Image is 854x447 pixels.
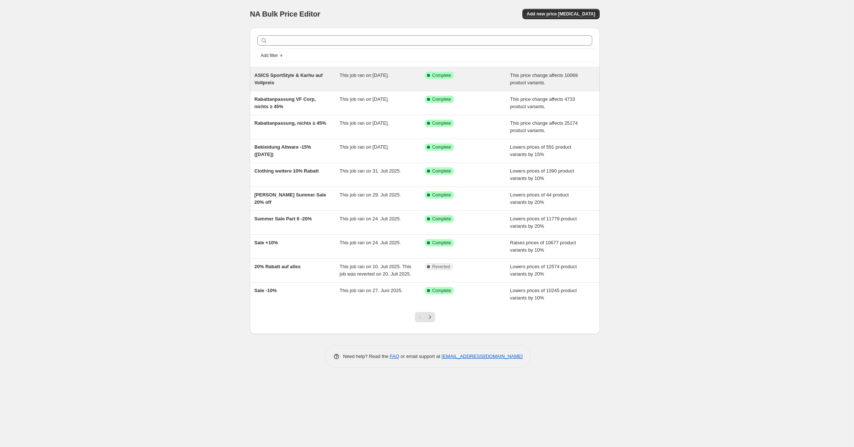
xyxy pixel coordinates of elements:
span: Sale +10% [254,240,278,245]
span: Complete [432,216,451,222]
span: Complete [432,288,451,294]
span: This job ran on 27. Juni 2025. [340,288,403,293]
span: Rabattanpassung, nichts ≥ 45% [254,120,326,126]
span: Complete [432,144,451,150]
span: Rabattanpassung VF Corp, nichts ≥ 45% [254,96,316,109]
span: This job ran on 24. Juli 2025. [340,216,401,221]
nav: Pagination [415,312,435,322]
span: Bekleidung Altware -15% ([DATE]) [254,144,311,157]
span: This price change affects 25174 product variants. [510,120,578,133]
span: Complete [432,240,451,246]
span: or email support at [399,354,442,359]
button: Next [425,312,435,322]
span: NA Bulk Price Editor [250,10,320,18]
span: Lowers prices of 10245 product variants by 10% [510,288,577,301]
a: [EMAIL_ADDRESS][DOMAIN_NAME] [442,354,523,359]
span: Add filter [261,53,278,58]
span: This job ran on [DATE]. [340,120,389,126]
span: Lowers prices of 44 product variants by 20% [510,192,569,205]
button: Add filter [257,51,287,60]
span: Clothing weitere 10% Rabatt [254,168,319,174]
span: This job ran on [DATE]. [340,144,389,150]
span: Lowers prices of 11779 product variants by 20% [510,216,577,229]
span: Raises prices of 10677 product variants by 10% [510,240,576,253]
span: Add new price [MEDICAL_DATA] [527,11,595,17]
span: Complete [432,120,451,126]
span: Complete [432,72,451,78]
span: This job ran on 31. Juli 2025. [340,168,401,174]
span: This price change affects 10069 product variants. [510,72,578,85]
span: This job ran on 24. Juli 2025. [340,240,401,245]
a: FAQ [390,354,399,359]
span: Lowers prices of 1390 product variants by 10% [510,168,574,181]
span: This job ran on 29. Juli 2025. [340,192,401,198]
span: Summer Sale Part II -20% [254,216,312,221]
span: [PERSON_NAME] Summer Sale 20% off [254,192,326,205]
span: Sale -10% [254,288,277,293]
span: Complete [432,192,451,198]
span: Lowers prices of 12574 product variants by 20% [510,264,577,277]
span: This job ran on 10. Juli 2025. This job was reverted on 20. Juli 2025. [340,264,412,277]
span: Need help? Read the [343,354,390,359]
span: Lowers prices of 591 product variants by 15% [510,144,572,157]
span: ASICS SportStyle & Karhu auf Vollpreis [254,72,323,85]
span: Reverted [432,264,450,270]
span: Complete [432,96,451,102]
span: Complete [432,168,451,174]
span: 20% Rabatt auf alles [254,264,301,269]
span: This price change affects 4733 product variants. [510,96,575,109]
span: This job ran on [DATE]. [340,96,389,102]
button: Add new price [MEDICAL_DATA] [522,9,600,19]
span: This job ran on [DATE]. [340,72,389,78]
